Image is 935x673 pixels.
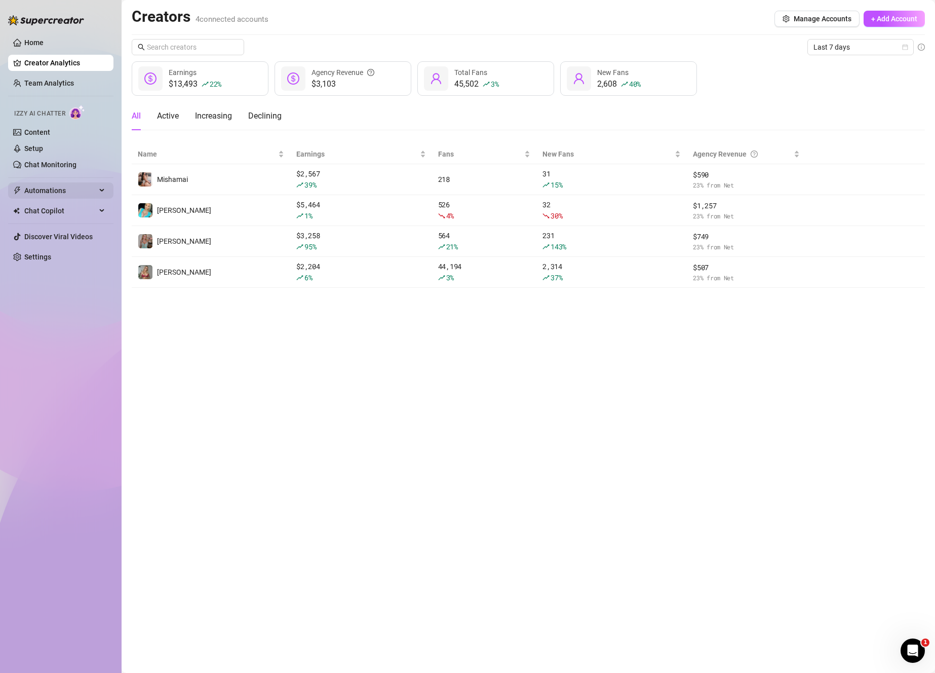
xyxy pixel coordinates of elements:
span: 23 % from Net [693,273,800,283]
button: + Add Account [864,11,925,27]
span: 4 connected accounts [196,15,268,24]
img: Laura [138,265,152,279]
span: question-circle [367,67,374,78]
span: Last 7 days [813,40,908,55]
span: 3 % [491,79,498,89]
span: user [573,72,585,85]
span: 95 % [304,242,316,251]
span: rise [438,243,445,250]
span: calendar [902,44,908,50]
span: rise [542,274,550,281]
span: rise [202,81,209,88]
div: 44,194 [438,261,531,283]
span: 1 % [304,211,312,220]
span: + Add Account [871,15,917,23]
span: 15 % [551,180,562,190]
span: fall [438,212,445,219]
div: 2,608 [597,78,641,90]
span: rise [438,274,445,281]
span: Izzy AI Chatter [14,109,65,119]
span: 4 % [446,211,454,220]
div: All [132,110,141,122]
div: $ 2,204 [296,261,425,283]
span: question-circle [751,148,758,160]
h2: Creators [132,7,268,26]
span: rise [296,212,303,219]
img: Chat Copilot [13,207,20,214]
div: Increasing [195,110,232,122]
span: rise [296,274,303,281]
th: New Fans [536,144,687,164]
span: 143 % [551,242,566,251]
span: Manage Accounts [794,15,851,23]
a: Team Analytics [24,79,74,87]
span: search [138,44,145,51]
span: setting [783,15,790,22]
div: 32 [542,199,681,221]
span: 21 % [446,242,458,251]
a: Chat Monitoring [24,161,76,169]
span: info-circle [918,44,925,51]
div: Active [157,110,179,122]
div: $13,493 [169,78,221,90]
img: logo-BBDzfeDw.svg [8,15,84,25]
a: Setup [24,144,43,153]
span: Earnings [296,148,417,160]
span: Earnings [169,68,197,77]
img: Emily [138,203,152,217]
span: Total Fans [454,68,487,77]
a: Content [24,128,50,136]
div: $ 5,464 [296,199,425,221]
button: Manage Accounts [774,11,860,27]
span: 6 % [304,273,312,282]
span: 40 % [629,79,641,89]
span: dollar-circle [287,72,299,85]
a: Discover Viral Videos [24,233,93,241]
span: 1 [921,639,929,647]
span: Mishamai [157,175,188,183]
span: dollar-circle [144,72,157,85]
img: AI Chatter [69,105,85,120]
span: 23 % from Net [693,211,800,221]
div: Agency Revenue [311,67,374,78]
span: 3 % [446,273,454,282]
span: rise [542,181,550,189]
span: rise [621,81,628,88]
th: Name [132,144,290,164]
div: 526 [438,199,531,221]
span: [PERSON_NAME] [157,237,211,245]
div: Declining [248,110,282,122]
iframe: Intercom live chat [901,639,925,663]
div: 31 [542,168,681,191]
span: Automations [24,182,96,199]
div: 231 [542,230,681,252]
span: [PERSON_NAME] [157,206,211,214]
span: Chat Copilot [24,203,96,219]
span: 39 % [304,180,316,190]
span: 22 % [210,79,221,89]
span: 37 % [551,273,562,282]
span: thunderbolt [13,186,21,195]
div: 218 [438,174,531,185]
span: $ 507 [693,262,800,273]
span: New Fans [597,68,629,77]
div: 2,314 [542,261,681,283]
span: Name [138,148,276,160]
div: $ 2,567 [296,168,425,191]
span: rise [296,243,303,250]
th: Earnings [290,144,432,164]
span: rise [483,81,490,88]
a: Settings [24,253,51,261]
span: user [430,72,442,85]
span: Fans [438,148,523,160]
span: [PERSON_NAME] [157,268,211,276]
span: $ 590 [693,169,800,180]
span: $3,103 [311,78,374,90]
span: 23 % from Net [693,242,800,252]
div: 45,502 [454,78,498,90]
div: $ 3,258 [296,230,425,252]
img: Laura [138,234,152,248]
span: rise [542,243,550,250]
span: 30 % [551,211,562,220]
span: 23 % from Net [693,180,800,190]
